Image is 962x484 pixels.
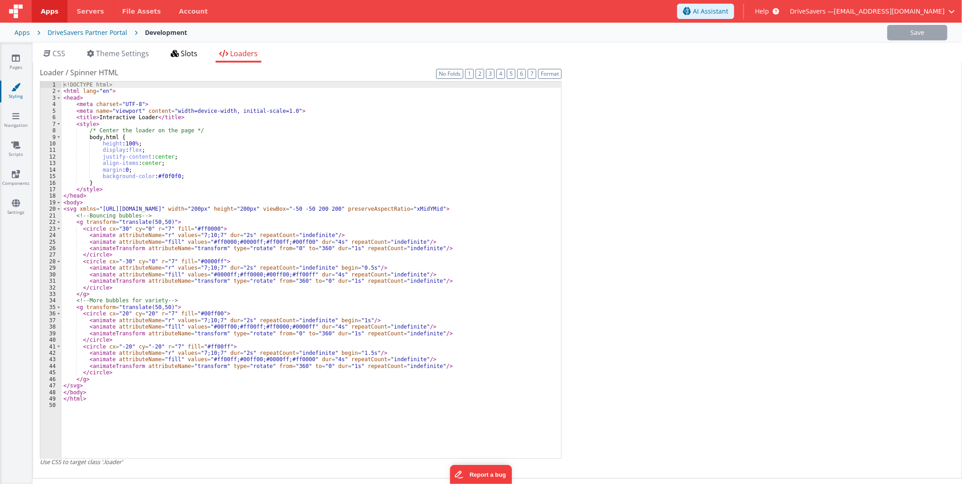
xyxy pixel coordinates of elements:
[40,265,62,271] div: 29
[77,7,104,16] span: Servers
[790,7,834,16] span: DriveSavers —
[230,48,258,58] span: Loaders
[40,363,62,369] div: 44
[40,167,62,173] div: 14
[122,7,161,16] span: File Assets
[40,114,62,121] div: 6
[790,7,955,16] button: DriveSavers — [EMAIL_ADDRESS][DOMAIN_NAME]
[528,69,536,79] button: 7
[145,28,187,37] div: Development
[517,69,526,79] button: 6
[40,88,62,94] div: 2
[40,324,62,330] div: 38
[48,28,127,37] div: DriveSavers Partner Portal
[181,48,197,58] span: Slots
[40,396,62,402] div: 49
[14,28,30,37] div: Apps
[450,465,512,484] iframe: Marker.io feedback button
[40,193,62,199] div: 18
[40,402,62,408] div: 50
[40,337,62,343] div: 40
[40,285,62,291] div: 32
[40,278,62,284] div: 31
[755,7,769,16] span: Help
[41,7,58,16] span: Apps
[538,69,562,79] button: Format
[40,389,62,396] div: 48
[40,291,62,297] div: 33
[40,376,62,382] div: 46
[40,140,62,147] div: 10
[465,69,474,79] button: 1
[834,7,945,16] span: [EMAIL_ADDRESS][DOMAIN_NAME]
[40,252,62,258] div: 27
[40,310,62,317] div: 36
[486,69,495,79] button: 3
[40,186,62,193] div: 17
[40,147,62,153] div: 11
[693,7,728,16] span: AI Assistant
[40,350,62,356] div: 42
[436,69,463,79] button: No Folds
[40,180,62,186] div: 16
[40,330,62,337] div: 39
[40,213,62,219] div: 21
[677,4,734,19] button: AI Assistant
[40,108,62,114] div: 5
[40,369,62,376] div: 45
[40,344,62,350] div: 41
[40,232,62,238] div: 24
[40,356,62,363] div: 43
[96,48,149,58] span: Theme Settings
[40,206,62,212] div: 20
[40,95,62,101] div: 3
[40,317,62,324] div: 37
[476,69,484,79] button: 2
[40,101,62,107] div: 4
[40,226,62,232] div: 23
[496,69,505,79] button: 4
[40,154,62,160] div: 12
[40,134,62,140] div: 9
[887,25,948,40] button: Save
[40,67,118,78] span: Loader / Spinner HTML
[40,258,62,265] div: 28
[40,245,62,252] div: 26
[40,458,562,466] div: Use CSS to target class '.loader'
[40,82,62,88] div: 1
[40,160,62,166] div: 13
[40,219,62,225] div: 22
[40,271,62,278] div: 30
[53,48,65,58] span: CSS
[40,304,62,310] div: 35
[40,127,62,134] div: 8
[40,382,62,389] div: 47
[40,121,62,127] div: 7
[40,297,62,304] div: 34
[40,199,62,206] div: 19
[507,69,515,79] button: 5
[40,239,62,245] div: 25
[40,173,62,179] div: 15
